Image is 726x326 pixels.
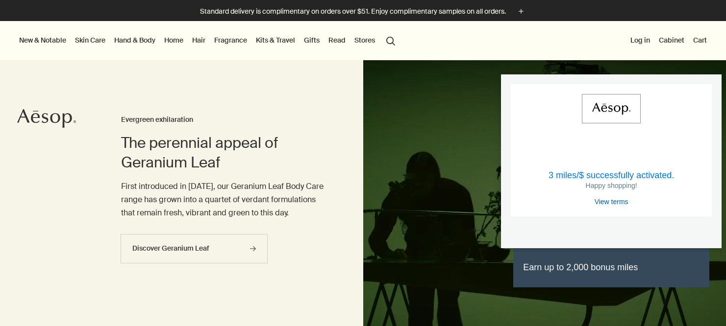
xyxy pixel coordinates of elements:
[121,133,324,172] h2: The perennial appeal of Geranium Leaf
[212,34,249,47] a: Fragrance
[190,34,207,47] a: Hair
[326,34,348,47] a: Read
[628,34,652,47] button: Log in
[112,34,157,47] a: Hand & Body
[200,6,526,17] button: Standard delivery is complimentary on orders over $51. Enjoy complimentary samples on all orders.
[382,31,400,49] button: Open search
[17,34,68,47] button: New & Notable
[200,6,506,17] p: Standard delivery is complimentary on orders over $51. Enjoy complimentary samples on all orders.
[352,34,377,47] button: Stores
[17,109,76,128] svg: Aesop
[691,34,709,47] button: Cart
[254,34,297,47] a: Kits & Travel
[302,34,322,47] a: Gifts
[121,114,324,126] h3: Evergreen exhilaration
[17,21,400,60] nav: primary
[17,109,76,131] a: Aesop
[628,21,709,60] nav: supplementary
[121,234,268,263] a: Discover Geranium Leaf
[121,180,324,220] p: First introduced in [DATE], our Geranium Leaf Body Care range has grown into a quartet of verdant...
[73,34,107,47] a: Skin Care
[657,34,686,47] a: Cabinet
[162,34,185,47] a: Home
